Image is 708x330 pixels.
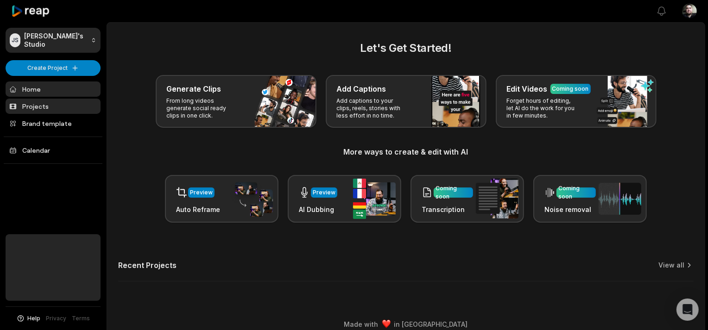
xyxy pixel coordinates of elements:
h3: Transcription [422,205,473,214]
img: noise_removal.png [599,183,641,215]
p: Add captions to your clips, reels, stories with less effort in no time. [337,97,409,119]
a: Projects [6,99,101,114]
div: Preview [313,188,335,197]
h3: Generate Clips [167,83,221,94]
div: Preview [190,188,213,197]
img: auto_reframe.png [230,181,273,217]
p: Forget hours of editing, let AI do the work for you in few minutes. [507,97,579,119]
div: Coming soon [558,184,594,201]
img: ai_dubbing.png [353,179,396,219]
h2: Recent Projects [118,261,177,270]
div: Coming soon [552,85,589,93]
div: Open Intercom Messenger [676,299,699,321]
h3: Noise removal [544,205,596,214]
a: Calendar [6,143,101,158]
h3: AI Dubbing [299,205,337,214]
button: Help [16,314,41,323]
h3: Edit Videos [507,83,548,94]
button: Create Project [6,60,101,76]
h3: Auto Reframe [176,205,220,214]
a: Home [6,81,101,97]
img: transcription.png [476,179,518,218]
a: Brand template [6,116,101,131]
p: [PERSON_NAME]'s Studio [24,32,87,49]
a: Terms [72,314,90,323]
h3: More ways to create & edit with AI [118,146,694,157]
h3: Add Captions [337,83,386,94]
span: Help [28,314,41,323]
h2: Let's Get Started! [118,40,694,56]
img: heart emoji [382,320,391,328]
a: View all [658,261,684,270]
div: Made with in [GEOGRAPHIC_DATA] [115,319,696,329]
a: Privacy [46,314,67,323]
div: Coming soon [436,184,471,201]
div: JS [10,33,20,47]
p: From long videos generate social ready clips in one click. [167,97,239,119]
